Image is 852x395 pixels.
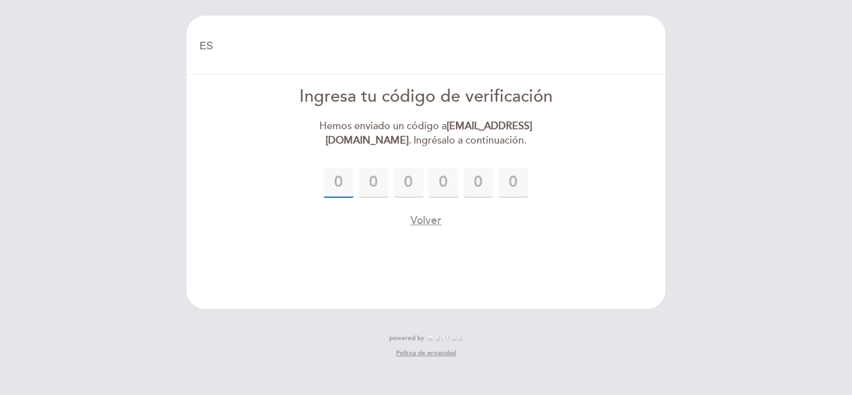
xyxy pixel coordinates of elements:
strong: [EMAIL_ADDRESS][DOMAIN_NAME] [326,120,533,147]
input: 0 [498,168,528,198]
input: 0 [394,168,424,198]
input: 0 [463,168,493,198]
input: 0 [359,168,389,198]
div: Ingresa tu código de verificación [283,85,569,109]
input: 0 [428,168,458,198]
button: Volver [410,213,442,228]
a: Política de privacidad [396,349,456,358]
a: powered by [389,334,463,343]
div: Hemos enviado un código a . Ingrésalo a continuación. [283,119,569,148]
img: MEITRE [427,335,463,341]
input: 0 [324,168,354,198]
span: powered by [389,334,424,343]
